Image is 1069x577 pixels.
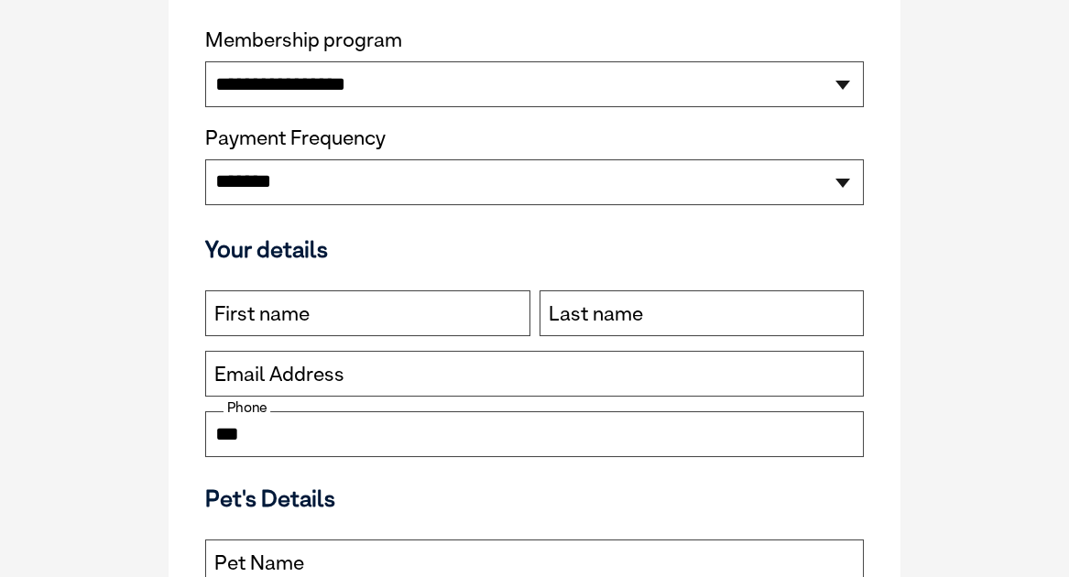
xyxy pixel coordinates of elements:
[205,28,864,52] label: Membership program
[549,302,643,326] label: Last name
[205,235,864,263] h3: Your details
[224,399,270,416] label: Phone
[205,126,386,150] label: Payment Frequency
[198,484,871,512] h3: Pet's Details
[214,363,344,386] label: Email Address
[214,302,310,326] label: First name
